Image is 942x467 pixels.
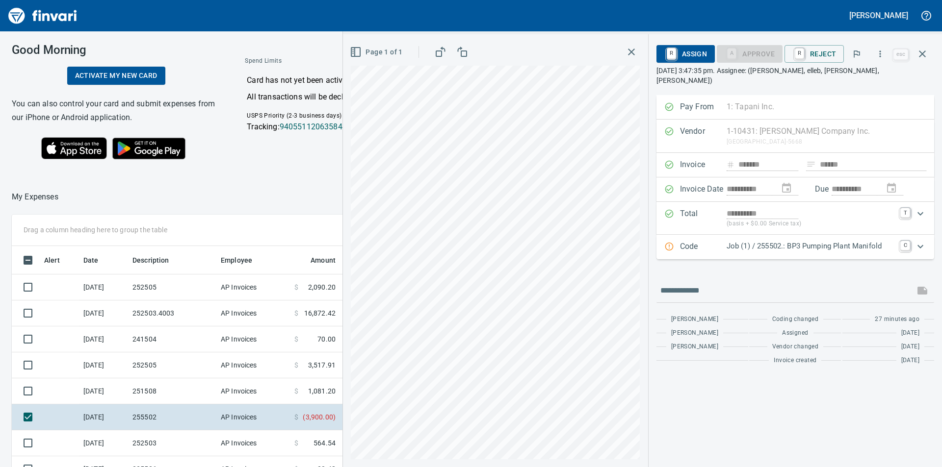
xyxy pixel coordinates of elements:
[280,122,378,131] a: 9405511206358494274689
[664,46,707,62] span: Assign
[217,274,290,300] td: AP Invoices
[869,43,891,65] button: More
[129,300,217,326] td: 252503.4003
[901,342,919,352] span: [DATE]
[75,70,157,82] span: Activate my new card
[294,360,298,370] span: $
[217,300,290,326] td: AP Invoices
[247,74,451,86] p: Card has not yet been activated by employee .
[24,225,167,235] p: Drag a column heading here to group the table
[340,430,585,456] td: Job (1) / 252505.: Powerline Rd and Madison St Improvements
[44,254,73,266] span: Alert
[772,315,819,324] span: Coding changed
[44,254,60,266] span: Alert
[298,254,336,266] span: Amount
[680,241,727,253] p: Code
[79,300,129,326] td: [DATE]
[891,42,934,66] span: Close invoice
[348,43,406,61] button: Page 1 of 1
[129,352,217,378] td: 252505
[294,386,298,396] span: $
[656,66,934,85] p: [DATE] 3:47:35 pm. Assignee: ([PERSON_NAME], elleb, [PERSON_NAME], [PERSON_NAME])
[785,45,844,63] button: RReject
[911,279,934,302] span: This records your message into the invoice and notifies anyone mentioned
[656,202,934,235] div: Expand
[311,254,336,266] span: Amount
[294,438,298,448] span: $
[795,48,804,59] a: R
[79,352,129,378] td: [DATE]
[41,137,107,159] img: Download on the App Store
[308,386,336,396] span: 1,081.20
[671,342,718,352] span: [PERSON_NAME]
[132,254,169,266] span: Description
[656,45,715,63] button: RAssign
[247,121,451,133] p: Tracking:
[79,274,129,300] td: [DATE]
[314,438,336,448] span: 564.54
[352,46,402,58] span: Page 1 of 1
[308,282,336,292] span: 2,090.20
[12,43,220,57] h3: Good Morning
[217,378,290,404] td: AP Invoices
[79,378,129,404] td: [DATE]
[294,282,298,292] span: $
[900,208,910,218] a: T
[217,326,290,352] td: AP Invoices
[303,412,336,422] span: ( 3,900.00 )
[129,430,217,456] td: 252503
[901,356,919,366] span: [DATE]
[247,91,451,103] p: All transactions will be declined.
[680,208,727,229] p: Total
[317,334,336,344] span: 70.00
[294,412,298,422] span: $
[12,97,220,124] h6: You can also control your card and submit expenses from our iPhone or Android application.
[83,254,99,266] span: Date
[340,404,585,430] td: Job (1) / 255502.: BP3 Pumping Plant Manifold
[247,112,341,119] span: USPS Priority (2-3 business days)
[67,67,165,85] a: Activate my new card
[79,430,129,456] td: [DATE]
[340,352,585,378] td: Job (1) / 252505.: Powerline Rd and Madison St Improvements
[849,10,908,21] h5: [PERSON_NAME]
[83,254,111,266] span: Date
[308,360,336,370] span: 3,517.91
[107,132,191,165] img: Get it on Google Play
[717,49,783,57] div: Job Phase required
[245,56,366,66] span: Spend Limits
[132,254,182,266] span: Description
[217,404,290,430] td: AP Invoices
[340,300,585,326] td: Job (1) / 252503.: [PERSON_NAME] Pkwy Broadmoor Intersection
[79,326,129,352] td: [DATE]
[221,254,265,266] span: Employee
[671,328,718,338] span: [PERSON_NAME]
[727,241,894,252] p: Job (1) / 255502.: BP3 Pumping Plant Manifold
[671,315,718,324] span: [PERSON_NAME]
[727,219,894,229] p: (basis + $0.00 Service tax)
[217,352,290,378] td: AP Invoices
[129,404,217,430] td: 255502
[846,43,867,65] button: Flag
[656,235,934,259] div: Expand
[217,430,290,456] td: AP Invoices
[294,308,298,318] span: $
[304,308,336,318] span: 16,872.42
[782,328,808,338] span: Assigned
[79,404,129,430] td: [DATE]
[6,4,79,27] a: Finvari
[875,315,919,324] span: 27 minutes ago
[12,191,58,203] p: My Expenses
[772,342,819,352] span: Vendor changed
[667,48,676,59] a: R
[340,274,585,300] td: Job (1) / 252505.: Powerline Rd and Madison St Improvements
[129,274,217,300] td: 252505
[893,49,908,60] a: esc
[129,326,217,352] td: 241504
[792,46,836,62] span: Reject
[12,191,58,203] nav: breadcrumb
[847,8,911,23] button: [PERSON_NAME]
[129,378,217,404] td: 251508
[900,241,910,250] a: C
[901,328,919,338] span: [DATE]
[294,334,298,344] span: $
